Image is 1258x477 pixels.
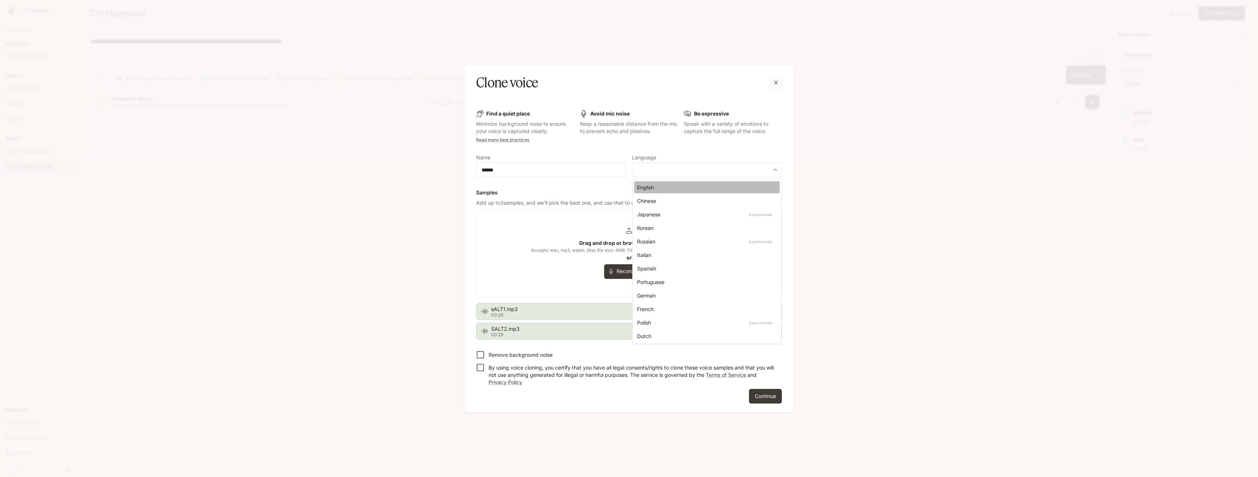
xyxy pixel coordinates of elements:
div: Italian [637,251,774,259]
p: Experimental [747,238,774,245]
div: German [637,292,774,299]
p: Experimental [747,211,774,218]
div: Japanese [637,211,774,218]
div: French [637,305,774,313]
div: Chinese [637,197,774,205]
div: Polish [637,319,774,326]
div: English [637,183,774,191]
div: Spanish [637,265,774,272]
div: Portuguese [637,278,774,286]
p: Experimental [747,319,774,326]
div: Dutch [637,332,774,340]
div: Korean [637,224,774,232]
div: Russian [637,238,774,245]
